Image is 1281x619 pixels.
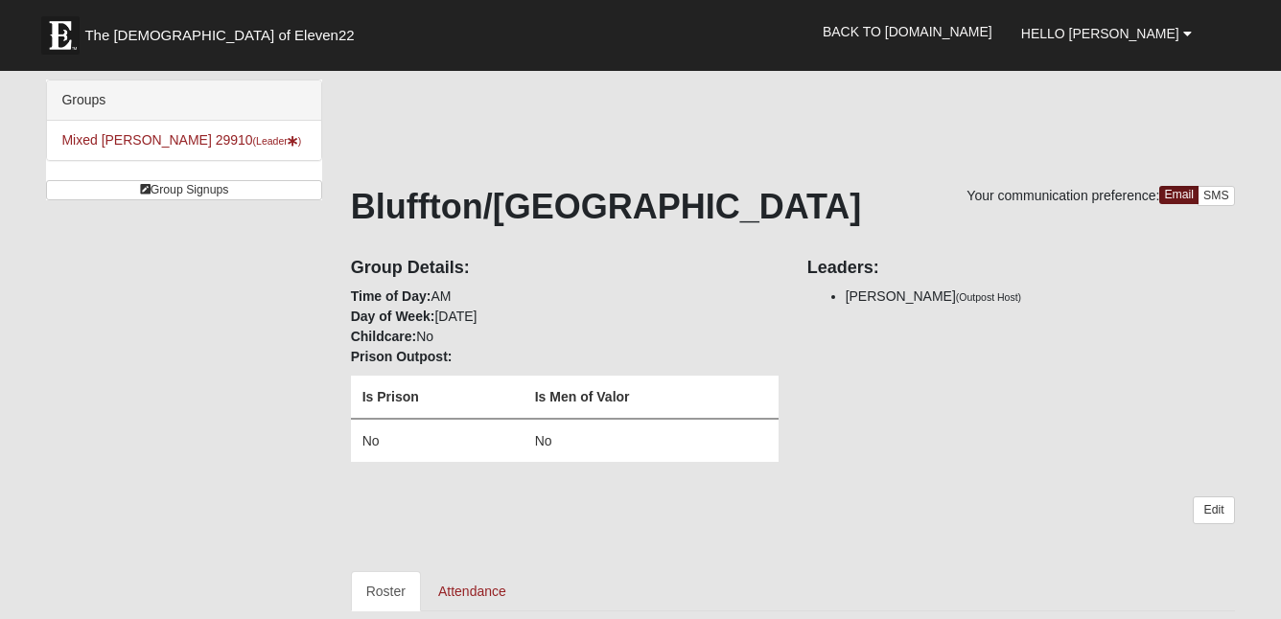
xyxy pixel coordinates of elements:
[32,7,415,55] a: The [DEMOGRAPHIC_DATA] of Eleven22
[253,135,302,147] small: (Leader )
[156,596,283,613] span: ViewState Size: 90 KB
[337,244,793,482] div: AM [DATE] No
[1007,10,1206,57] a: Hello [PERSON_NAME]
[524,419,779,462] td: No
[46,180,321,200] a: Group Signups
[1199,585,1234,613] a: Block Configuration (Alt-B)
[846,287,1235,307] li: [PERSON_NAME]
[18,598,136,611] a: Page Load Time: 2.43s
[967,188,1159,203] span: Your communication preference:
[47,80,320,121] div: Groups
[351,309,435,324] strong: Day of Week:
[808,8,1007,56] a: Back to [DOMAIN_NAME]
[1159,186,1199,204] a: Email
[297,596,409,613] span: HTML Size: 212 KB
[1021,26,1179,41] span: Hello [PERSON_NAME]
[351,571,421,611] a: Roster
[61,132,301,148] a: Mixed [PERSON_NAME] 29910(Leader)
[351,288,431,304] strong: Time of Day:
[351,376,524,419] th: Is Prison
[524,376,779,419] th: Is Men of Valor
[1193,496,1234,524] a: Edit
[84,26,354,45] span: The [DEMOGRAPHIC_DATA] of Eleven22
[956,291,1021,303] small: (Outpost Host)
[351,258,779,279] h4: Group Details:
[351,329,416,344] strong: Childcare:
[423,571,522,611] a: Attendance
[807,258,1235,279] h4: Leaders:
[424,593,434,613] a: Web cache enabled
[351,186,1235,227] h1: Bluffton/[GEOGRAPHIC_DATA]
[41,16,80,55] img: Eleven22 logo
[1234,585,1269,613] a: Page Properties (Alt+P)
[351,349,453,364] strong: Prison Outpost:
[1198,186,1235,206] a: SMS
[351,419,524,462] td: No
